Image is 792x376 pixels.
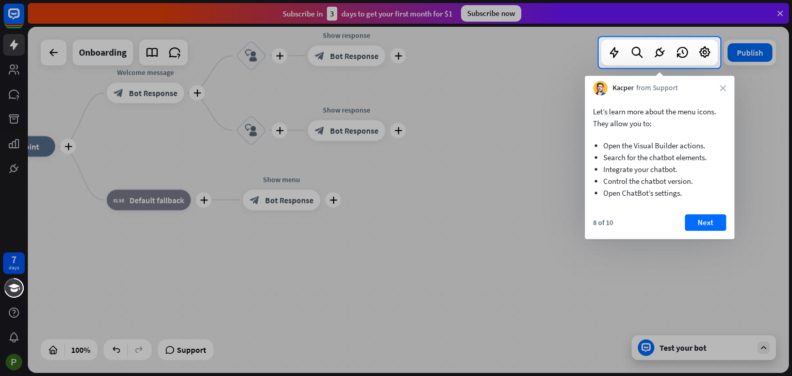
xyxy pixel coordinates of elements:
li: Integrate your chatbot. [603,163,716,175]
li: Open the Visual Builder actions. [603,140,716,151]
button: Next [685,214,726,231]
span: Kacper [613,83,634,93]
span: from Support [636,83,678,93]
li: Control the chatbot version. [603,175,716,187]
button: Open LiveChat chat widget [8,4,39,35]
div: 8 of 10 [593,218,613,227]
li: Open ChatBot’s settings. [603,187,716,199]
p: Let’s learn more about the menu icons. They allow you to: [593,106,726,129]
i: close [720,85,726,91]
li: Search for the chatbot elements. [603,151,716,163]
